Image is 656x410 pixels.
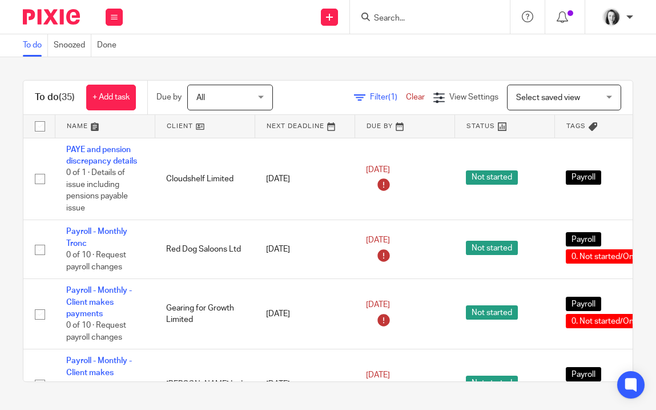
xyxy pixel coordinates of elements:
[373,14,476,24] input: Search
[466,170,518,185] span: Not started
[466,305,518,320] span: Not started
[66,228,127,247] a: Payroll - Monthly Tronc
[23,9,80,25] img: Pixie
[366,236,390,244] span: [DATE]
[366,166,390,174] span: [DATE]
[366,371,390,379] span: [DATE]
[66,357,132,388] a: Payroll - Monthly - Client makes payments
[155,279,255,349] td: Gearing for Growth Limited
[406,93,425,101] a: Clear
[59,93,75,102] span: (35)
[156,91,182,103] p: Due by
[86,85,136,110] a: + Add task
[516,94,580,102] span: Select saved view
[66,321,126,341] span: 0 of 10 · Request payroll changes
[66,169,128,212] span: 0 of 1 · Details of issue including pensions payable issue
[155,220,255,279] td: Red Dog Saloons Ltd
[35,91,75,104] h1: To do
[370,93,406,101] span: Filter
[566,297,601,311] span: Payroll
[66,251,126,271] span: 0 of 10 · Request payroll changes
[366,301,390,309] span: [DATE]
[466,241,518,255] span: Not started
[97,34,122,57] a: Done
[388,93,397,101] span: (1)
[255,138,355,220] td: [DATE]
[23,34,48,57] a: To do
[566,123,586,129] span: Tags
[255,220,355,279] td: [DATE]
[66,286,132,318] a: Payroll - Monthly - Client makes payments
[566,232,601,246] span: Payroll
[196,94,205,102] span: All
[449,93,498,101] span: View Settings
[54,34,91,57] a: Snoozed
[255,279,355,349] td: [DATE]
[66,146,137,165] a: PAYE and pension discrepancy details
[566,367,601,381] span: Payroll
[602,8,621,26] img: T1JH8BBNX-UMG48CW64-d2649b4fbe26-512.png
[566,170,601,185] span: Payroll
[466,376,518,390] span: Not started
[155,138,255,220] td: Cloudshelf Limited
